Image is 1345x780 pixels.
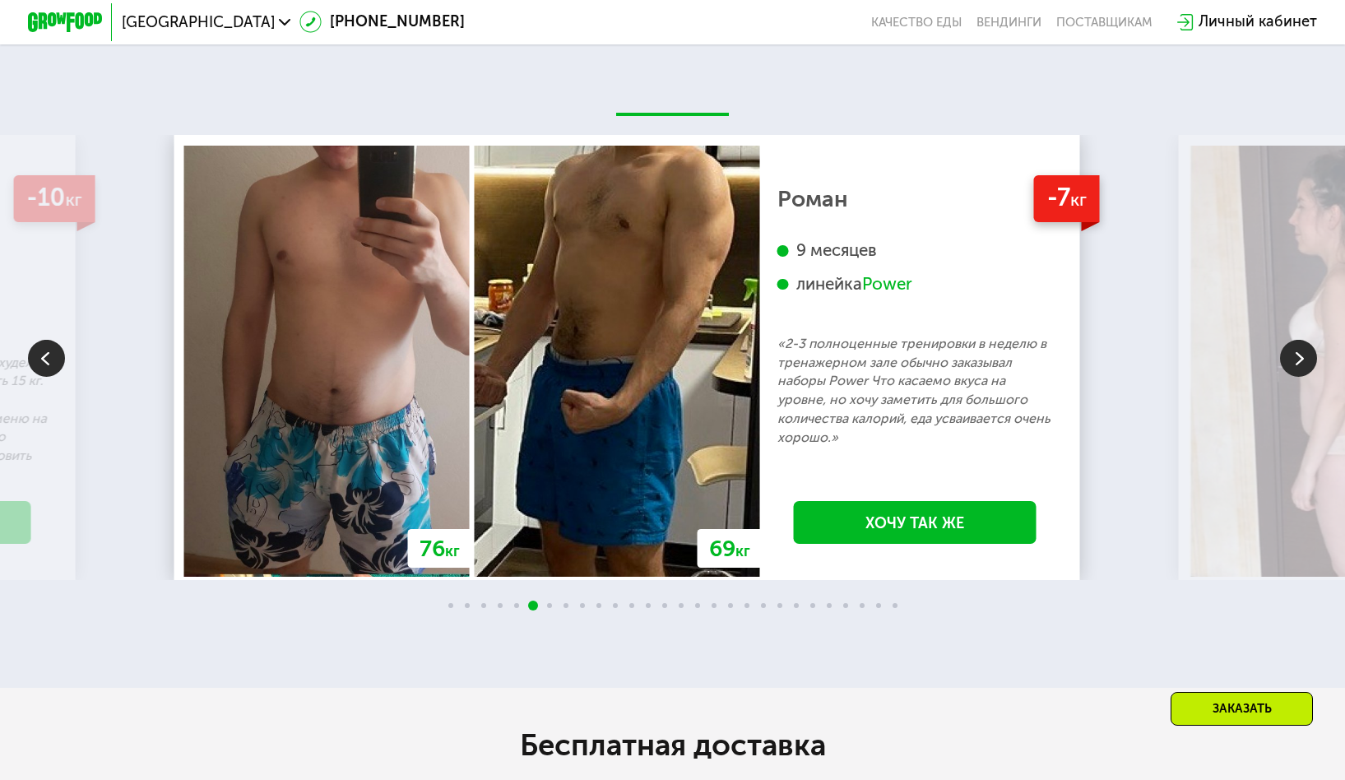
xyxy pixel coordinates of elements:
a: Хочу так же [793,501,1036,543]
a: [PHONE_NUMBER] [299,11,464,33]
div: 9 месяцев [777,239,1052,261]
div: Power [862,273,912,295]
div: Роман [777,190,1052,209]
span: кг [445,542,460,560]
span: кг [1070,189,1087,211]
span: [GEOGRAPHIC_DATA] [122,15,275,30]
div: линейка [777,273,1052,295]
div: 69 [697,529,763,568]
div: 76 [407,529,472,568]
div: -10 [13,175,95,222]
div: Заказать [1171,692,1313,726]
a: Вендинги [976,15,1041,30]
div: поставщикам [1056,15,1153,30]
a: Качество еды [871,15,962,30]
span: кг [65,189,81,211]
div: Личный кабинет [1199,11,1317,33]
h2: Бесплатная доставка [150,727,1196,764]
img: Slide left [28,339,65,376]
img: Slide right [1280,339,1317,376]
p: «2-3 полноценные тренировки в неделю в тренажерном зале обычно заказывал наборы Power Что касаемо... [777,335,1052,447]
span: кг [735,542,750,560]
div: -7 [1034,175,1100,222]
